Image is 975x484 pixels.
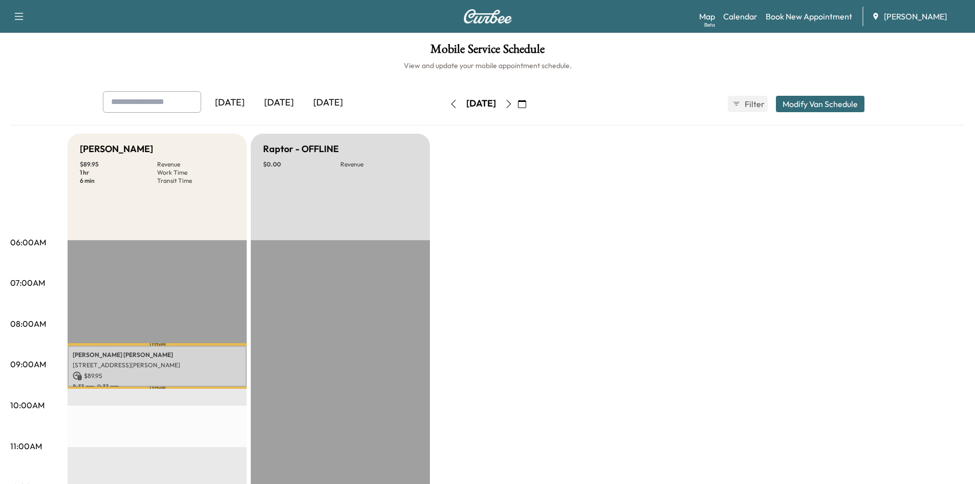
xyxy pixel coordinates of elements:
div: Beta [704,21,715,29]
p: Travel [68,387,247,389]
p: 09:00AM [10,358,46,370]
div: [DATE] [254,91,304,115]
p: 08:00AM [10,318,46,330]
p: 11:00AM [10,440,42,452]
p: [STREET_ADDRESS][PERSON_NAME] [73,361,242,369]
div: [DATE] [205,91,254,115]
button: Modify Van Schedule [776,96,864,112]
span: [PERSON_NAME] [884,10,947,23]
div: [DATE] [304,91,353,115]
p: 6 min [80,177,157,185]
p: 10:00AM [10,399,45,411]
p: 06:00AM [10,236,46,248]
div: [DATE] [466,97,496,110]
h5: Raptor - OFFLINE [263,142,339,156]
p: $ 0.00 [263,160,340,169]
h1: Mobile Service Schedule [10,43,965,60]
button: Filter [728,96,768,112]
p: [PERSON_NAME] [PERSON_NAME] [73,351,242,359]
h5: [PERSON_NAME] [80,142,153,156]
p: Travel [68,343,247,345]
span: Filter [745,98,763,110]
p: Revenue [340,160,418,169]
p: $ 89.95 [80,160,157,169]
h6: View and update your mobile appointment schedule. [10,60,965,71]
a: Calendar [723,10,757,23]
p: Work Time [157,169,234,177]
p: 1 hr [80,169,157,177]
p: Revenue [157,160,234,169]
a: MapBeta [699,10,715,23]
a: Book New Appointment [766,10,852,23]
p: Transit Time [157,177,234,185]
p: $ 89.95 [73,371,242,381]
p: 07:00AM [10,277,45,289]
p: 8:33 am - 9:33 am [73,383,242,391]
img: Curbee Logo [463,9,512,24]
